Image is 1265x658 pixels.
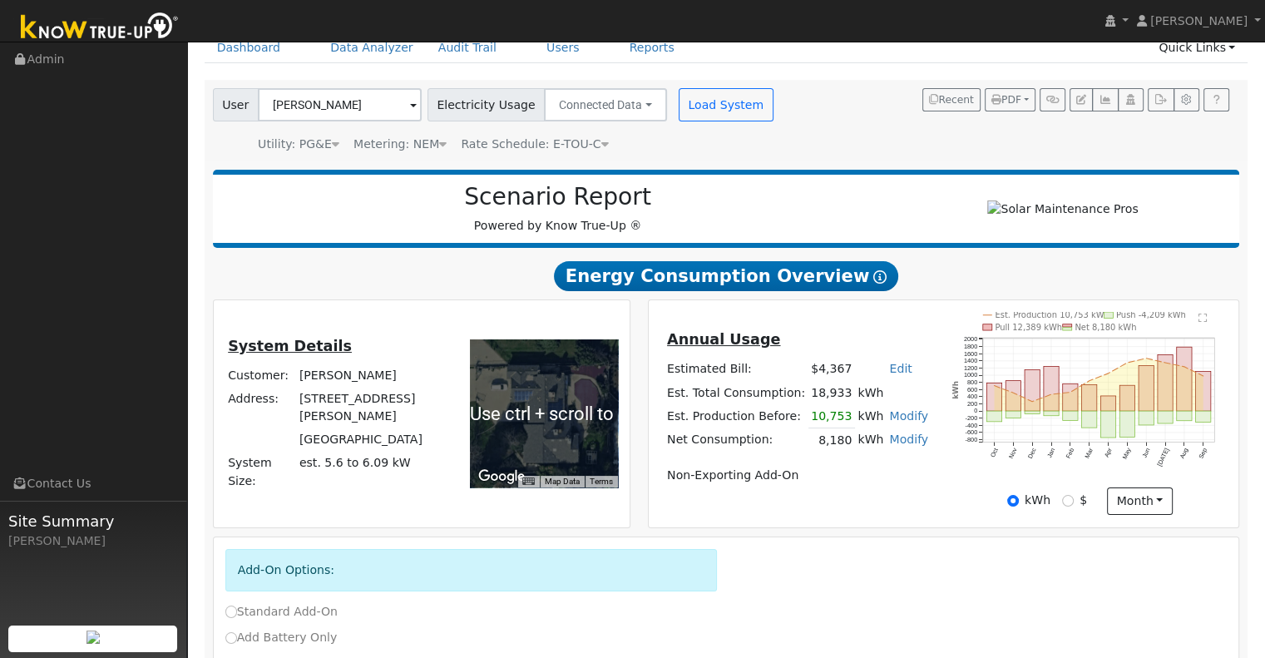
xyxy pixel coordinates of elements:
[1164,361,1167,364] circle: onclick=""
[318,32,426,63] a: Data Analyzer
[889,362,912,375] a: Edit
[205,32,294,63] a: Dashboard
[1107,487,1173,516] button: month
[679,88,773,121] button: Load System
[1082,411,1097,428] rect: onclick=""
[296,364,447,387] td: [PERSON_NAME]
[12,9,187,47] img: Know True-Up
[967,378,977,386] text: 800
[1007,447,1019,460] text: Nov
[1007,495,1019,507] input: kWh
[474,466,529,487] img: Google
[213,88,259,121] span: User
[996,310,1110,319] text: Est. Production 10,753 kWh
[1146,32,1248,63] a: Quick Links
[1006,381,1020,411] rect: onclick=""
[1158,411,1173,423] rect: onclick=""
[522,476,534,487] button: Keyboard shortcuts
[590,477,613,486] a: Terms (opens in new tab)
[974,407,977,414] text: 0
[1044,367,1059,412] rect: onclick=""
[1075,323,1137,332] text: Net 8,180 kWh
[986,383,1001,411] rect: onclick=""
[225,629,338,646] label: Add Battery Only
[617,32,687,63] a: Reports
[1126,362,1129,364] circle: onclick=""
[230,183,886,211] h2: Scenario Report
[1062,495,1074,507] input: $
[808,404,855,428] td: 10,753
[474,466,529,487] a: Open this area in Google Maps (opens a new window)
[225,632,237,644] input: Add Battery Only
[967,400,977,408] text: 200
[952,381,961,399] text: kWh
[8,510,178,532] span: Site Summary
[1116,310,1186,319] text: Push -4,209 kWh
[1031,400,1034,403] circle: onclick=""
[964,350,977,358] text: 1600
[667,331,780,348] u: Annual Usage
[545,476,580,487] button: Map Data
[258,136,339,153] div: Utility: PG&E
[1179,447,1190,460] text: Aug
[225,606,237,617] input: Standard Add-On
[1198,313,1208,323] text: 
[353,136,447,153] div: Metering: NEM
[1103,447,1114,459] text: Apr
[967,393,977,400] text: 400
[1092,88,1118,111] button: Multi-Series Graph
[966,428,978,436] text: -600
[225,452,297,492] td: System Size:
[855,428,887,453] td: kWh
[1025,411,1040,413] rect: onclick=""
[1084,447,1095,460] text: Mar
[889,433,928,446] a: Modify
[1088,379,1090,382] circle: onclick=""
[544,88,667,121] button: Connected Data
[1148,88,1174,111] button: Export Interval Data
[664,381,808,404] td: Est. Total Consumption:
[808,358,855,381] td: $4,367
[664,358,808,381] td: Estimated Bill:
[1063,383,1078,411] rect: onclick=""
[664,404,808,428] td: Est. Production Before:
[1050,393,1053,396] circle: onclick=""
[296,388,447,428] td: [STREET_ADDRESS][PERSON_NAME]
[461,137,608,151] span: Alias: H2ETOUBN
[1082,384,1097,411] rect: onclick=""
[1012,392,1015,394] circle: onclick=""
[986,411,1001,422] rect: onclick=""
[1183,365,1186,368] circle: onclick=""
[1156,447,1171,468] text: [DATE]
[1198,447,1209,460] text: Sep
[1080,492,1087,509] label: $
[808,381,855,404] td: 18,933
[1070,391,1072,393] circle: onclick=""
[1063,411,1078,420] rect: onclick=""
[1145,357,1148,359] circle: onclick=""
[1025,492,1050,509] label: kWh
[1150,14,1248,27] span: [PERSON_NAME]
[1070,88,1093,111] button: Edit User
[1044,411,1059,416] rect: onclick=""
[8,532,178,550] div: [PERSON_NAME]
[993,384,996,387] circle: onclick=""
[1045,447,1056,459] text: Jan
[554,261,898,291] span: Energy Consumption Overview
[1025,369,1040,411] rect: onclick=""
[225,603,338,621] label: Standard Add-On
[967,386,977,393] text: 600
[225,364,297,387] td: Customer:
[964,364,977,372] text: 1200
[427,88,545,121] span: Electricity Usage
[996,323,1063,332] text: Pull 12,389 kWh
[299,456,411,469] span: est. 5.6 to 6.09 kW
[86,631,100,644] img: retrieve
[985,88,1035,111] button: PDF
[1119,411,1134,437] rect: onclick=""
[855,404,887,428] td: kWh
[1101,411,1116,438] rect: onclick=""
[987,200,1138,218] img: Solar Maintenance Pros
[221,183,895,235] div: Powered by Know True-Up ®
[873,270,887,284] i: Show Help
